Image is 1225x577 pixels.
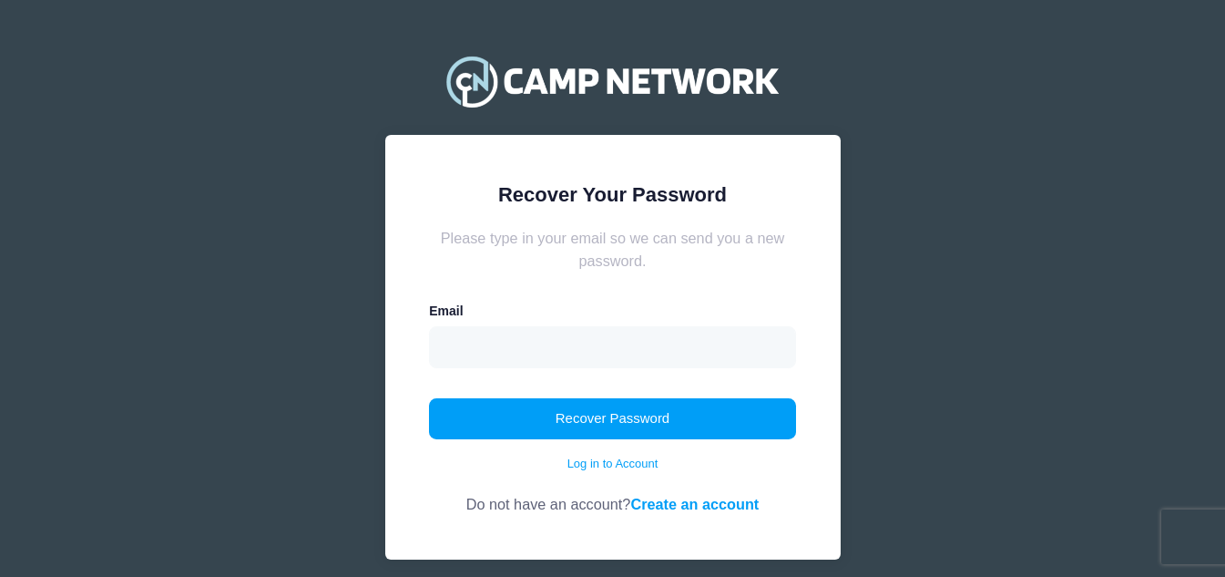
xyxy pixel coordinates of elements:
[429,227,796,272] div: Please type in your email so we can send you a new password.
[429,398,796,440] button: Recover Password
[429,180,796,210] div: Recover Your Password
[429,472,796,515] div: Do not have an account?
[438,45,786,118] img: Camp Network
[567,455,658,473] a: Log in to Account
[630,496,759,512] a: Create an account
[429,302,463,321] label: Email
